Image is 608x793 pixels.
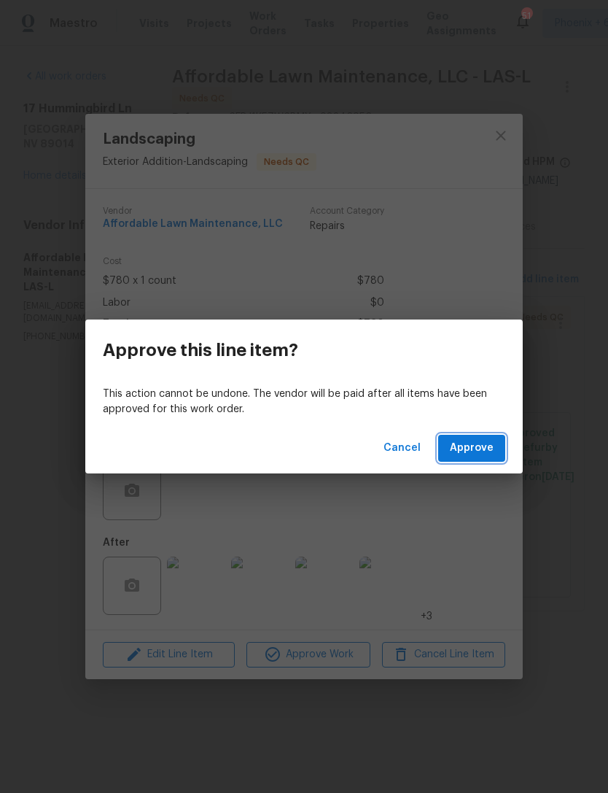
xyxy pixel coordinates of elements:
[438,435,505,462] button: Approve
[450,439,494,457] span: Approve
[103,340,298,360] h3: Approve this line item?
[383,439,421,457] span: Cancel
[378,435,426,462] button: Cancel
[103,387,505,417] p: This action cannot be undone. The vendor will be paid after all items have been approved for this...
